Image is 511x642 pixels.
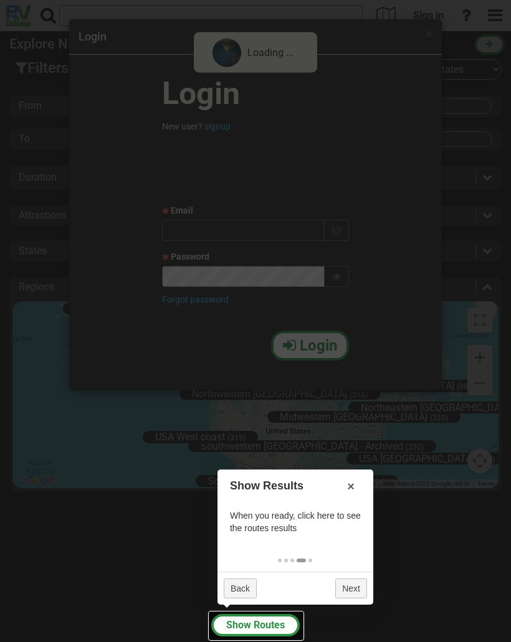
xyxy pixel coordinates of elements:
[335,578,367,598] a: Next
[211,614,300,636] button: Show Routes
[341,476,361,497] a: ×
[224,578,257,598] a: Back
[217,497,373,547] div: When you ready, click here to see the routes results
[230,476,303,496] h1: Show Results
